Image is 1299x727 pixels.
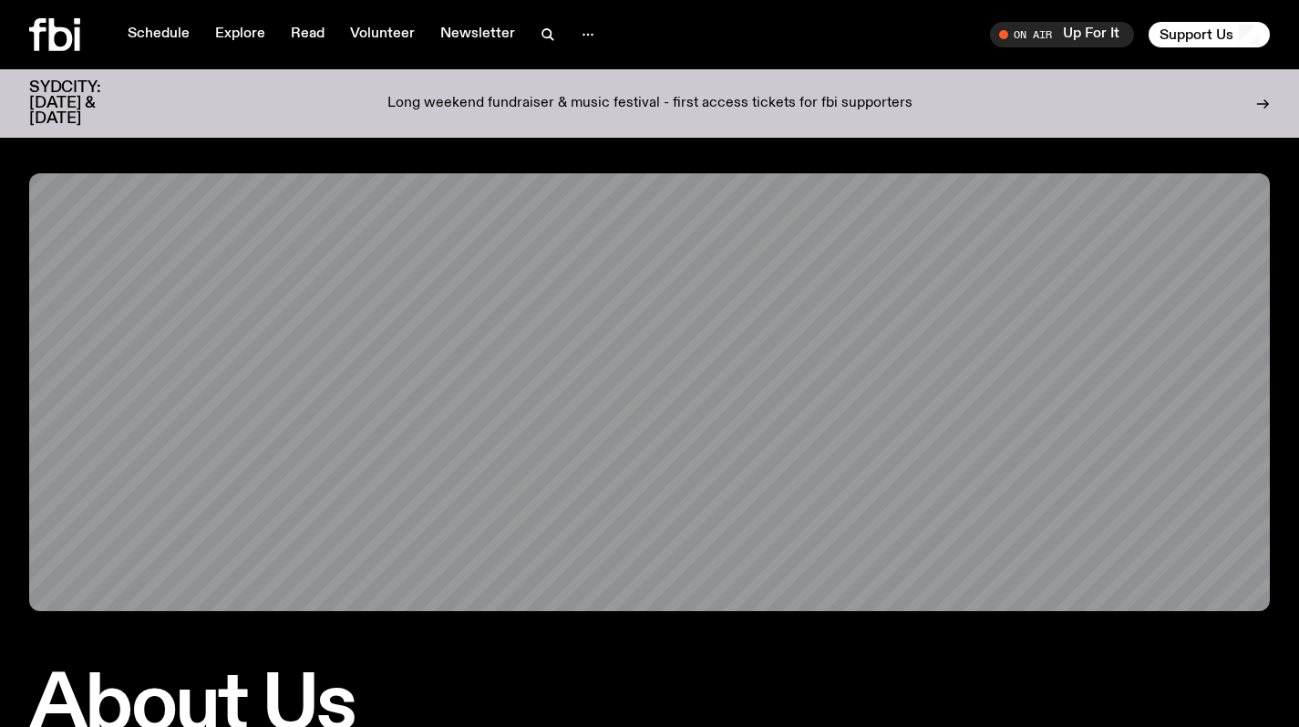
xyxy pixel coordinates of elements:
a: Explore [204,22,276,47]
button: On AirUp For It [990,22,1134,47]
a: Volunteer [339,22,426,47]
p: Long weekend fundraiser & music festival - first access tickets for fbi supporters [387,96,912,112]
a: Schedule [117,22,201,47]
span: Support Us [1160,26,1233,43]
a: Newsletter [429,22,526,47]
h3: SYDCITY: [DATE] & [DATE] [29,80,146,127]
a: Read [280,22,335,47]
button: Support Us [1149,22,1270,47]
